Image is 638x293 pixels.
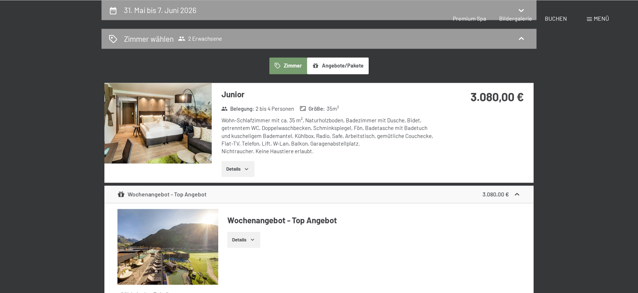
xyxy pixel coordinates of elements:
[327,105,339,113] span: 35 m²
[307,57,369,74] button: Angebote/Pakete
[227,215,521,226] h4: Wochenangebot - Top Angebot
[104,186,534,203] div: Wochenangebot - Top Angebot3.080,00 €
[124,5,196,15] h2: 31. Mai bis 7. Juni 2026
[117,209,218,285] img: mss_renderimg.php
[124,33,174,44] h2: Zimmer wählen
[117,190,207,199] div: Wochenangebot - Top Angebot
[545,15,567,22] a: BUCHEN
[594,15,609,22] span: Menü
[221,117,437,155] div: Wohn-Schlafzimmer mit ca. 35 m², Naturholzboden, Badezimmer mit Dusche, Bidet, getrenntem WC, Dop...
[499,15,532,22] a: Bildergalerie
[482,191,509,198] strong: 3.080,00 €
[221,161,254,177] button: Details
[221,105,254,113] strong: Belegung :
[300,105,325,113] strong: Größe :
[269,57,307,74] button: Zimmer
[227,232,260,248] button: Details
[104,83,212,163] img: mss_renderimg.php
[256,105,294,113] span: 2 bis 4 Personen
[471,90,524,103] strong: 3.080,00 €
[178,35,222,42] span: 2 Erwachsene
[221,89,437,100] h3: Junior
[453,15,486,22] a: Premium Spa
